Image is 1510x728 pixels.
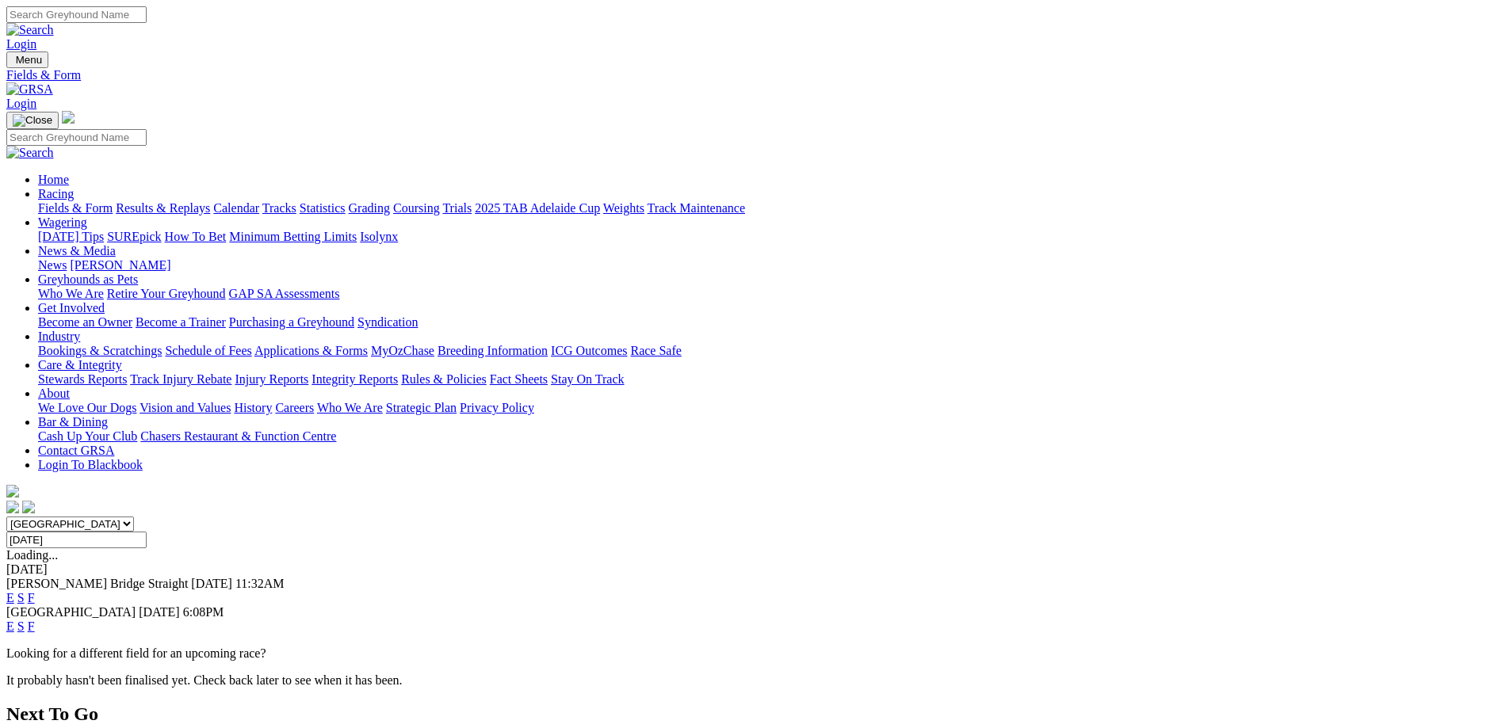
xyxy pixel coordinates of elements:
div: Bar & Dining [38,429,1504,444]
a: Results & Replays [116,201,210,215]
a: We Love Our Dogs [38,401,136,414]
a: Login [6,37,36,51]
a: Stay On Track [551,372,624,386]
a: Vision and Values [140,401,231,414]
a: Race Safe [630,344,681,357]
a: Who We Are [317,401,383,414]
a: Become an Owner [38,315,132,329]
span: 6:08PM [183,605,224,619]
span: [DATE] [139,605,180,619]
a: E [6,619,14,633]
a: News [38,258,67,272]
a: Retire Your Greyhound [107,287,226,300]
a: Statistics [300,201,346,215]
a: Minimum Betting Limits [229,230,357,243]
a: Home [38,173,69,186]
a: How To Bet [165,230,227,243]
a: Get Involved [38,301,105,314]
div: Get Involved [38,315,1504,330]
a: Tracks [262,201,296,215]
a: Industry [38,330,80,343]
span: [GEOGRAPHIC_DATA] [6,605,136,619]
a: Bookings & Scratchings [38,344,162,357]
input: Search [6,129,147,146]
a: News & Media [38,244,116,257]
a: Purchasing a Greyhound [229,315,354,329]
a: ICG Outcomes [551,344,627,357]
a: F [28,619,35,633]
p: Looking for a different field for an upcoming race? [6,646,1504,661]
a: Applications & Forms [254,344,368,357]
input: Search [6,6,147,23]
img: Close [13,114,52,127]
a: Bar & Dining [38,415,108,429]
span: Menu [16,54,42,66]
a: Careers [275,401,314,414]
img: GRSA [6,82,53,97]
div: Greyhounds as Pets [38,287,1504,301]
a: Grading [349,201,390,215]
a: Fact Sheets [490,372,548,386]
div: Wagering [38,230,1504,244]
button: Toggle navigation [6,112,59,129]
div: About [38,401,1504,415]
img: facebook.svg [6,501,19,513]
a: F [28,591,35,604]
a: Login To Blackbook [38,458,143,471]
a: Rules & Policies [401,372,487,386]
a: S [17,591,25,604]
a: Syndication [357,315,418,329]
a: Trials [442,201,472,215]
div: Racing [38,201,1504,215]
span: Loading... [6,548,58,562]
a: Wagering [38,215,87,229]
img: twitter.svg [22,501,35,513]
a: Integrity Reports [312,372,398,386]
a: Fields & Form [38,201,113,215]
a: Isolynx [360,230,398,243]
h2: Next To Go [6,703,1504,725]
a: Racing [38,187,74,200]
a: Coursing [393,201,440,215]
a: Greyhounds as Pets [38,273,138,286]
input: Select date [6,532,147,548]
a: E [6,591,14,604]
a: [DATE] Tips [38,230,104,243]
div: [DATE] [6,562,1504,577]
span: [PERSON_NAME] Bridge Straight [6,577,188,590]
a: Breeding Information [438,344,548,357]
a: SUREpick [107,230,161,243]
a: History [234,401,272,414]
a: Schedule of Fees [165,344,251,357]
a: Care & Integrity [38,358,122,372]
a: Become a Trainer [136,315,226,329]
a: Who We Are [38,287,104,300]
div: Industry [38,344,1504,358]
a: Chasers Restaurant & Function Centre [140,429,336,443]
a: About [38,387,70,400]
button: Toggle navigation [6,51,48,68]
a: Privacy Policy [460,401,534,414]
a: S [17,619,25,633]
div: News & Media [38,258,1504,273]
a: 2025 TAB Adelaide Cup [475,201,600,215]
a: Fields & Form [6,68,1504,82]
img: logo-grsa-white.png [6,485,19,497]
img: Search [6,146,54,160]
span: [DATE] [191,577,232,590]
partial: It probably hasn't been finalised yet. Check back later to see when it has been. [6,673,403,687]
a: Track Maintenance [648,201,745,215]
a: Cash Up Your Club [38,429,137,443]
a: GAP SA Assessments [229,287,340,300]
a: Stewards Reports [38,372,127,386]
a: Track Injury Rebate [130,372,231,386]
a: [PERSON_NAME] [70,258,170,272]
img: logo-grsa-white.png [62,111,75,124]
a: Injury Reports [235,372,308,386]
a: Contact GRSA [38,444,114,457]
a: Login [6,97,36,110]
a: Weights [603,201,644,215]
div: Care & Integrity [38,372,1504,387]
a: MyOzChase [371,344,434,357]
